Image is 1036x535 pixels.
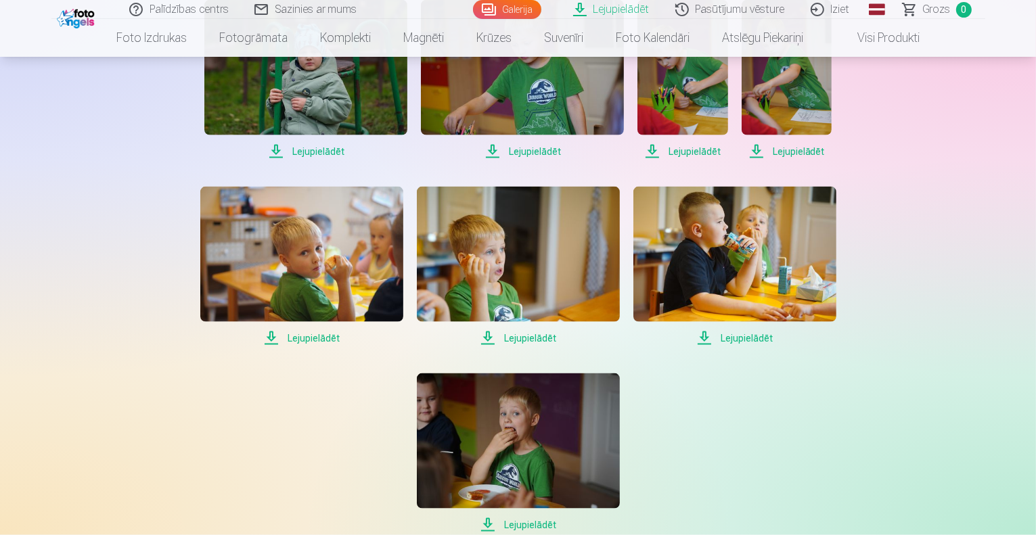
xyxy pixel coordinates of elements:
[956,2,972,18] span: 0
[304,19,387,57] a: Komplekti
[923,1,951,18] span: Grozs
[633,330,836,346] span: Lejupielādēt
[637,143,727,160] span: Lejupielādēt
[200,187,403,346] a: Lejupielādēt
[706,19,819,57] a: Atslēgu piekariņi
[204,143,407,160] span: Lejupielādēt
[421,143,624,160] span: Lejupielādēt
[57,5,98,28] img: /fa1
[600,19,706,57] a: Foto kalendāri
[742,143,832,160] span: Lejupielādēt
[387,19,460,57] a: Magnēti
[200,330,403,346] span: Lejupielādēt
[417,373,620,533] a: Lejupielādēt
[417,187,620,346] a: Lejupielādēt
[460,19,528,57] a: Krūzes
[100,19,203,57] a: Foto izdrukas
[417,330,620,346] span: Lejupielādēt
[417,517,620,533] span: Lejupielādēt
[528,19,600,57] a: Suvenīri
[633,187,836,346] a: Lejupielādēt
[203,19,304,57] a: Fotogrāmata
[819,19,936,57] a: Visi produkti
